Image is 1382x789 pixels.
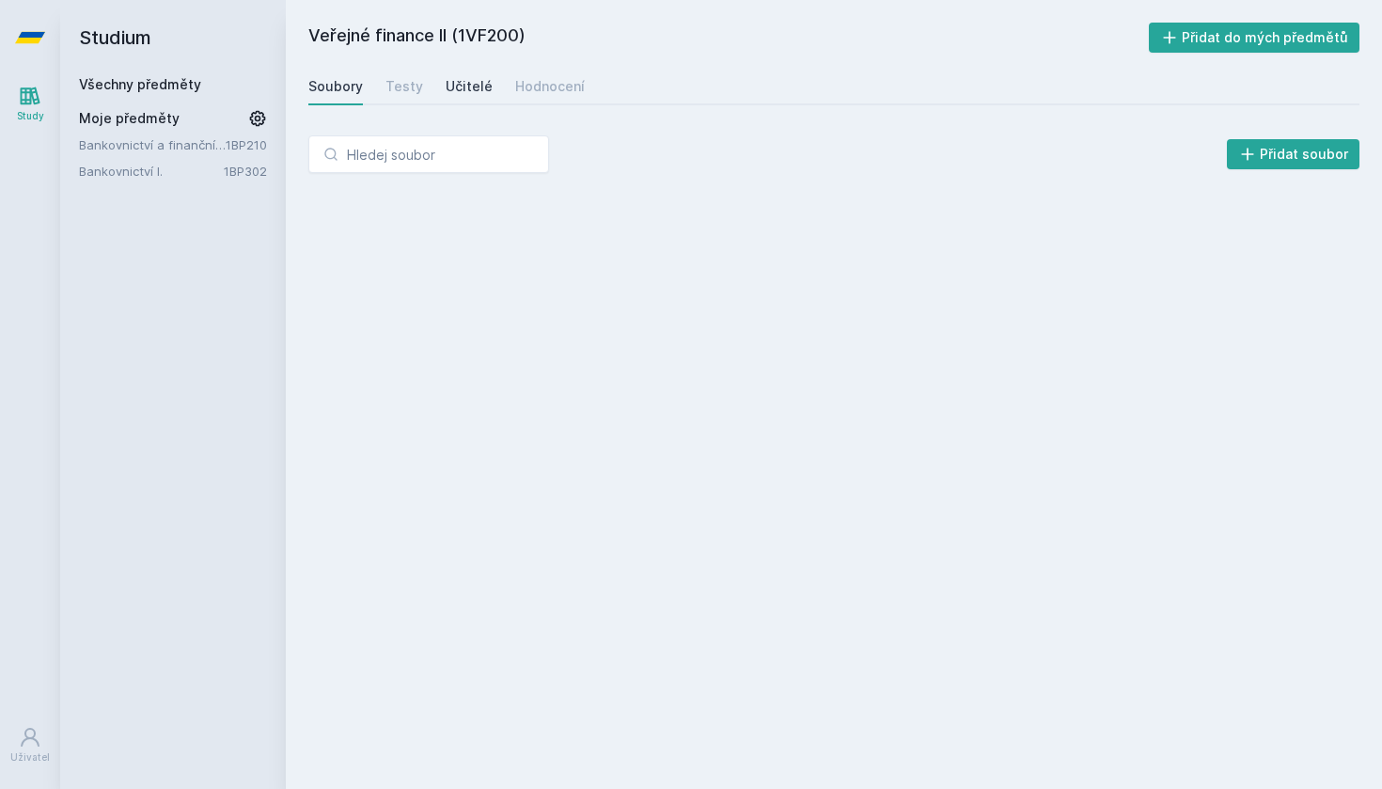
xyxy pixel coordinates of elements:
[385,68,423,105] a: Testy
[515,77,585,96] div: Hodnocení
[308,68,363,105] a: Soubory
[79,162,224,181] a: Bankovnictví I.
[79,135,226,154] a: Bankovnictví a finanční instituce
[17,109,44,123] div: Study
[446,77,493,96] div: Učitelé
[79,76,201,92] a: Všechny předměty
[226,137,267,152] a: 1BP210
[4,717,56,774] a: Uživatel
[308,135,549,173] input: Hledej soubor
[224,164,267,179] a: 1BP302
[10,750,50,765] div: Uživatel
[515,68,585,105] a: Hodnocení
[4,75,56,133] a: Study
[79,109,180,128] span: Moje předměty
[1149,23,1360,53] button: Přidat do mých předmětů
[308,77,363,96] div: Soubory
[446,68,493,105] a: Učitelé
[1227,139,1360,169] button: Přidat soubor
[308,23,1149,53] h2: Veřejné finance II (1VF200)
[385,77,423,96] div: Testy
